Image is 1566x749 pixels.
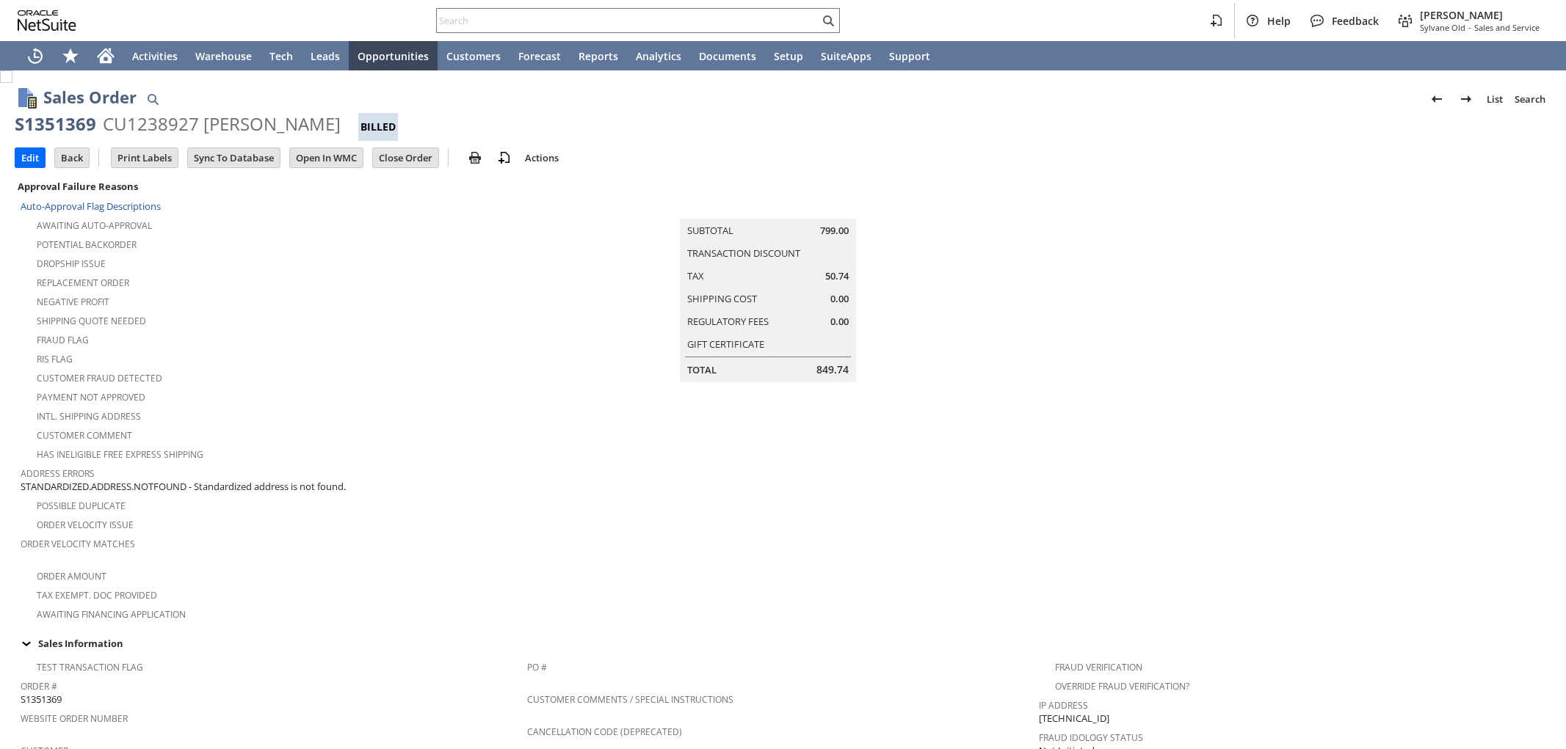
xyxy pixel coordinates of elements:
[37,238,137,251] a: Potential Backorder
[21,467,95,480] a: Address Errors
[627,41,690,70] a: Analytics
[825,269,849,283] span: 50.74
[1332,14,1379,28] span: Feedback
[830,292,849,306] span: 0.00
[37,334,89,346] a: Fraud Flag
[438,41,510,70] a: Customers
[1468,22,1471,33] span: -
[687,269,704,282] a: Tax
[21,538,135,550] a: Order Velocity Matches
[1420,22,1465,33] span: Sylvane Old
[880,41,939,70] a: Support
[496,149,513,167] img: add-record.svg
[466,149,484,167] img: print.svg
[37,448,203,461] a: Has Ineligible Free Express Shipping
[37,570,106,582] a: Order Amount
[103,112,341,136] div: CU1238927 [PERSON_NAME]
[37,219,152,232] a: Awaiting Auto-Approval
[37,410,141,423] a: Intl. Shipping Address
[21,712,128,725] a: Website Order Number
[687,224,733,237] a: Subtotal
[820,224,849,238] span: 799.00
[53,41,88,70] div: Shortcuts
[37,608,186,621] a: Awaiting Financing Application
[821,49,871,63] span: SuiteApps
[55,148,89,167] input: Back
[37,391,145,403] a: Payment not approved
[687,315,769,328] a: Regulatory Fees
[43,85,137,109] h1: Sales Order
[816,362,849,377] span: 849.74
[889,49,930,63] span: Support
[123,41,186,70] a: Activities
[15,112,96,136] div: S1351369
[37,372,162,384] a: Customer Fraud Detected
[21,200,161,213] a: Auto-Approval Flag Descriptions
[269,49,293,63] span: Tech
[680,195,856,219] caption: Summary
[1039,731,1143,744] a: Fraud Idology Status
[37,277,129,289] a: Replacement Order
[21,680,57,693] a: Order #
[1420,8,1540,22] span: [PERSON_NAME]
[812,41,880,70] a: SuiteApps
[37,296,109,308] a: Negative Profit
[765,41,812,70] a: Setup
[687,337,764,351] a: Gift Certificate
[15,177,521,196] div: Approval Failure Reasons
[132,49,178,63] span: Activities
[37,661,143,673] a: Test Transaction Flag
[527,726,682,738] a: Cancellation Code (deprecated)
[186,41,261,70] a: Warehouse
[97,47,115,65] svg: Home
[37,353,73,365] a: RIS flag
[37,589,157,602] a: Tax Exempt. Doc Provided
[1267,14,1291,28] span: Help
[15,148,45,167] input: Edit
[1457,90,1475,108] img: Next
[819,12,837,29] svg: Search
[1039,699,1088,712] a: IP Address
[510,41,570,70] a: Forecast
[37,500,126,512] a: Possible Duplicate
[112,148,178,167] input: Print Labels
[18,41,53,70] a: Recent Records
[358,113,398,141] div: Billed
[37,519,134,531] a: Order Velocity Issue
[518,49,561,63] span: Forecast
[21,693,62,706] span: S1351369
[687,292,757,305] a: Shipping Cost
[527,661,547,673] a: PO #
[774,49,803,63] span: Setup
[18,10,76,31] svg: logo
[699,49,756,63] span: Documents
[1474,22,1540,33] span: Sales and Service
[1481,87,1509,111] a: List
[26,47,44,65] svg: Recent Records
[62,47,79,65] svg: Shortcuts
[37,429,132,442] a: Customer Comment
[15,634,1545,653] div: Sales Information
[144,90,162,108] img: Quick Find
[570,41,627,70] a: Reports
[1055,661,1142,673] a: Fraud Verification
[373,148,438,167] input: Close Order
[358,49,429,63] span: Opportunities
[261,41,302,70] a: Tech
[302,41,349,70] a: Leads
[1428,90,1446,108] img: Previous
[687,246,800,260] a: Transaction Discount
[579,49,618,63] span: Reports
[37,257,106,270] a: Dropship Issue
[1055,680,1189,693] a: Override Fraud Verification?
[690,41,765,70] a: Documents
[290,148,363,167] input: Open In WMC
[349,41,438,70] a: Opportunities
[636,49,681,63] span: Analytics
[687,363,717,376] a: Total
[88,41,123,70] a: Home
[195,49,252,63] span: Warehouse
[437,12,819,29] input: Search
[15,634,1551,653] td: Sales Information
[446,49,501,63] span: Customers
